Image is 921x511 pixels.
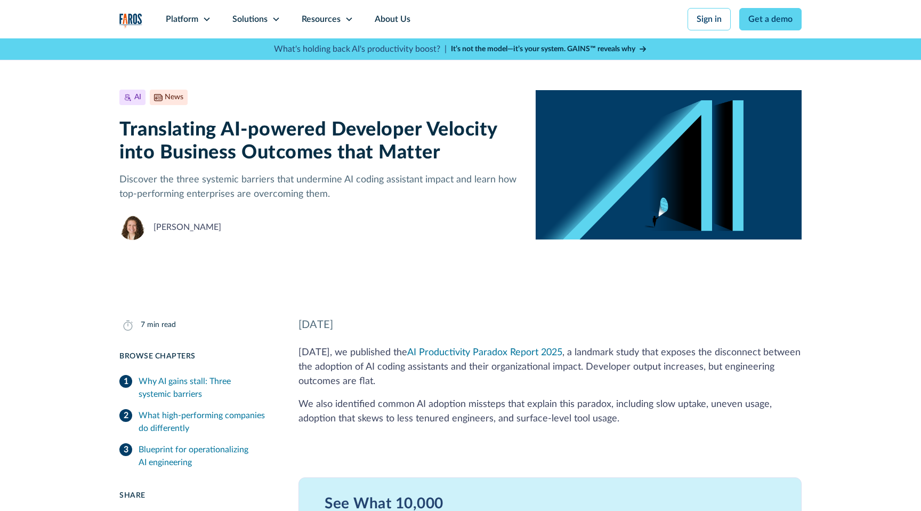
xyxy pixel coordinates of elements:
[139,409,273,435] div: What high-performing companies do differently
[274,43,447,55] p: What's holding back AI's productivity boost? |
[451,45,635,53] strong: It’s not the model—it’s your system. GAINS™ reveals why
[119,490,273,501] div: Share
[166,13,198,26] div: Platform
[302,13,341,26] div: Resources
[119,405,273,439] a: What high-performing companies do differently
[141,320,145,331] div: 7
[119,214,145,240] img: Neely Dunlap
[298,397,802,426] p: We also identified common AI adoption missteps that explain this paradox, including slow uptake, ...
[153,221,221,234] div: [PERSON_NAME]
[134,92,141,103] div: AI
[536,90,802,240] img: A dark blue background with the letters AI appearing to be walls, with a person walking through t...
[119,13,142,28] a: home
[119,13,142,28] img: Logo of the analytics and reporting company Faros.
[147,320,176,331] div: min read
[119,371,273,405] a: Why AI gains stall: Three systemic barriers
[119,173,519,202] p: Discover the three systemic barriers that undermine AI coding assistant impact and learn how top-...
[407,348,562,357] a: AI Productivity Paradox Report 2025
[298,317,802,333] div: [DATE]
[688,8,731,30] a: Sign in
[119,351,273,362] div: Browse Chapters
[119,439,273,473] a: Blueprint for operationalizing AI engineering
[451,44,647,55] a: It’s not the model—it’s your system. GAINS™ reveals why
[739,8,802,30] a: Get a demo
[165,92,183,103] div: News
[232,13,268,26] div: Solutions
[139,443,273,469] div: Blueprint for operationalizing AI engineering
[119,118,519,164] h1: Translating AI-powered Developer Velocity into Business Outcomes that Matter
[298,346,802,389] p: [DATE], we published the , a landmark study that exposes the disconnect between the adoption of A...
[139,375,273,401] div: Why AI gains stall: Three systemic barriers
